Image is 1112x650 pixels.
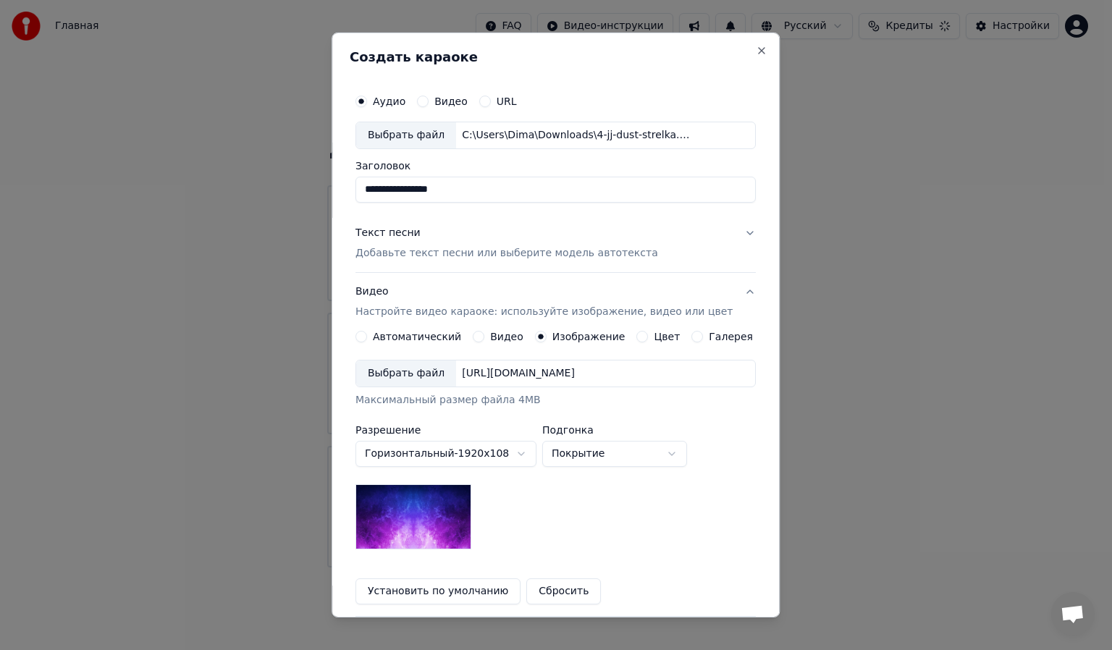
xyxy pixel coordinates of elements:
[654,332,681,342] label: Цвет
[355,246,658,261] p: Добавьте текст песни или выберите модель автотекста
[373,332,461,342] label: Автоматический
[434,96,468,106] label: Видео
[355,305,733,319] p: Настройте видео караоке: используйте изображение, видео или цвет
[356,122,456,148] div: Выбрать файл
[355,226,421,240] div: Текст песни
[355,393,756,408] div: Максимальный размер файла 4MB
[355,273,756,331] button: ВидеоНастройте видео караоке: используйте изображение, видео или цвет
[456,366,581,381] div: [URL][DOMAIN_NAME]
[527,578,602,604] button: Сбросить
[709,332,754,342] label: Галерея
[355,331,756,616] div: ВидеоНастройте видео караоке: используйте изображение, видео или цвет
[497,96,517,106] label: URL
[356,360,456,387] div: Выбрать файл
[542,425,687,435] label: Подгонка
[355,284,733,319] div: Видео
[355,578,521,604] button: Установить по умолчанию
[552,332,625,342] label: Изображение
[350,51,762,64] h2: Создать караоке
[355,161,756,171] label: Заголовок
[490,332,523,342] label: Видео
[456,128,702,143] div: C:\Users\Dima\Downloads\4-jj-dust-strelka.mp3
[355,425,536,435] label: Разрешение
[355,214,756,272] button: Текст песниДобавьте текст песни или выберите модель автотекста
[373,96,405,106] label: Аудио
